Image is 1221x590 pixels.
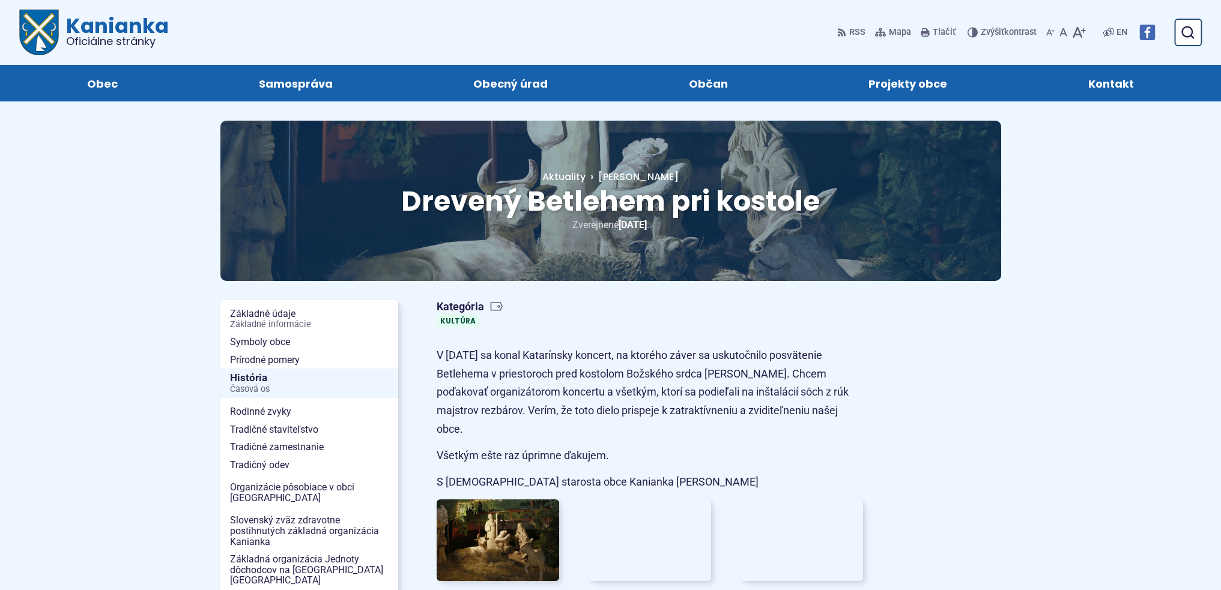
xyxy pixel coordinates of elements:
p: V [DATE] sa konal Katarínsky koncert, na ktorého záver sa uskutočnilo posvätenie Betlehema v prie... [437,346,863,438]
span: Organizácie pôsobiace v obci [GEOGRAPHIC_DATA] [230,478,389,507]
a: Rodinné zvyky [220,403,398,421]
a: Základné údajeZákladné informácie [220,305,398,333]
a: Občan [631,65,787,101]
span: Obecný úrad [473,65,548,101]
a: [PERSON_NAME] [586,170,679,184]
span: Slovenský zväz zdravotne postihnutých základná organizácia Kanianka [230,511,389,550]
button: Zväčšiť veľkosť písma [1070,20,1088,45]
a: Prírodné pomery [220,351,398,369]
img: fotka [588,499,711,581]
span: Časová os [230,385,389,394]
span: Občan [689,65,728,101]
p: S [DEMOGRAPHIC_DATA] starosta obce Kanianka [PERSON_NAME] [437,473,863,492]
img: fotka [437,499,560,581]
span: Kanianka [59,16,169,47]
span: História [230,369,389,398]
a: Projekty obce [810,65,1006,101]
img: fotka [740,499,863,581]
a: Organizácie pôsobiace v obci [GEOGRAPHIC_DATA] [220,478,398,507]
a: Tradičný odev [220,456,398,474]
a: EN [1114,25,1130,40]
span: Kategória [437,300,503,314]
a: Obec [29,65,177,101]
span: Tradičné staviteľstvo [230,421,389,439]
p: Zverejnené . [259,217,963,233]
span: Projekty obce [868,65,947,101]
a: HistóriaČasová os [220,369,398,398]
a: Tradičné staviteľstvo [220,421,398,439]
span: Zvýšiť [981,27,1004,37]
span: Tradičné zamestnanie [230,438,389,456]
button: Tlačiť [918,20,958,45]
span: RSS [849,25,865,40]
a: Aktuality [542,170,586,184]
span: kontrast [981,28,1037,38]
a: Slovenský zväz zdravotne postihnutých základná organizácia Kanianka [220,511,398,550]
span: Oficiálne stránky [66,36,169,47]
a: Mapa [873,20,913,45]
span: EN [1116,25,1127,40]
a: Obecný úrad [415,65,607,101]
span: Tradičný odev [230,456,389,474]
button: Zmenšiť veľkosť písma [1044,20,1057,45]
a: Tradičné zamestnanie [220,438,398,456]
span: Rodinné zvyky [230,403,389,421]
span: Základná organizácia Jednoty dôchodcov na [GEOGRAPHIC_DATA] [GEOGRAPHIC_DATA] [230,550,389,589]
span: Prírodné pomery [230,351,389,369]
a: Kultúra [437,315,479,327]
a: Logo Kanianka, prejsť na domovskú stránku. [19,10,169,55]
span: Základné údaje [230,305,389,333]
img: Prejsť na Facebook stránku [1139,25,1155,40]
span: [DATE] [619,219,647,230]
button: Zvýšiťkontrast [968,20,1039,45]
a: RSS [837,20,868,45]
span: Tlačiť [933,28,956,38]
a: Základná organizácia Jednoty dôchodcov na [GEOGRAPHIC_DATA] [GEOGRAPHIC_DATA] [220,550,398,589]
span: Samospráva [259,65,333,101]
button: Nastaviť pôvodnú veľkosť písma [1057,20,1070,45]
span: Základné informácie [230,320,389,330]
img: Prejsť na domovskú stránku [19,10,59,55]
a: Samospráva [201,65,392,101]
span: [PERSON_NAME] [598,170,679,184]
span: Drevený Betlehem pri kostole [401,182,820,220]
span: Kontakt [1088,65,1134,101]
a: Symboly obce [220,333,398,351]
a: Kontakt [1030,65,1193,101]
span: Obec [87,65,118,101]
span: Mapa [889,25,911,40]
p: Všetkým ešte raz úprimne ďakujem. [437,447,863,465]
span: Symboly obce [230,333,389,351]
